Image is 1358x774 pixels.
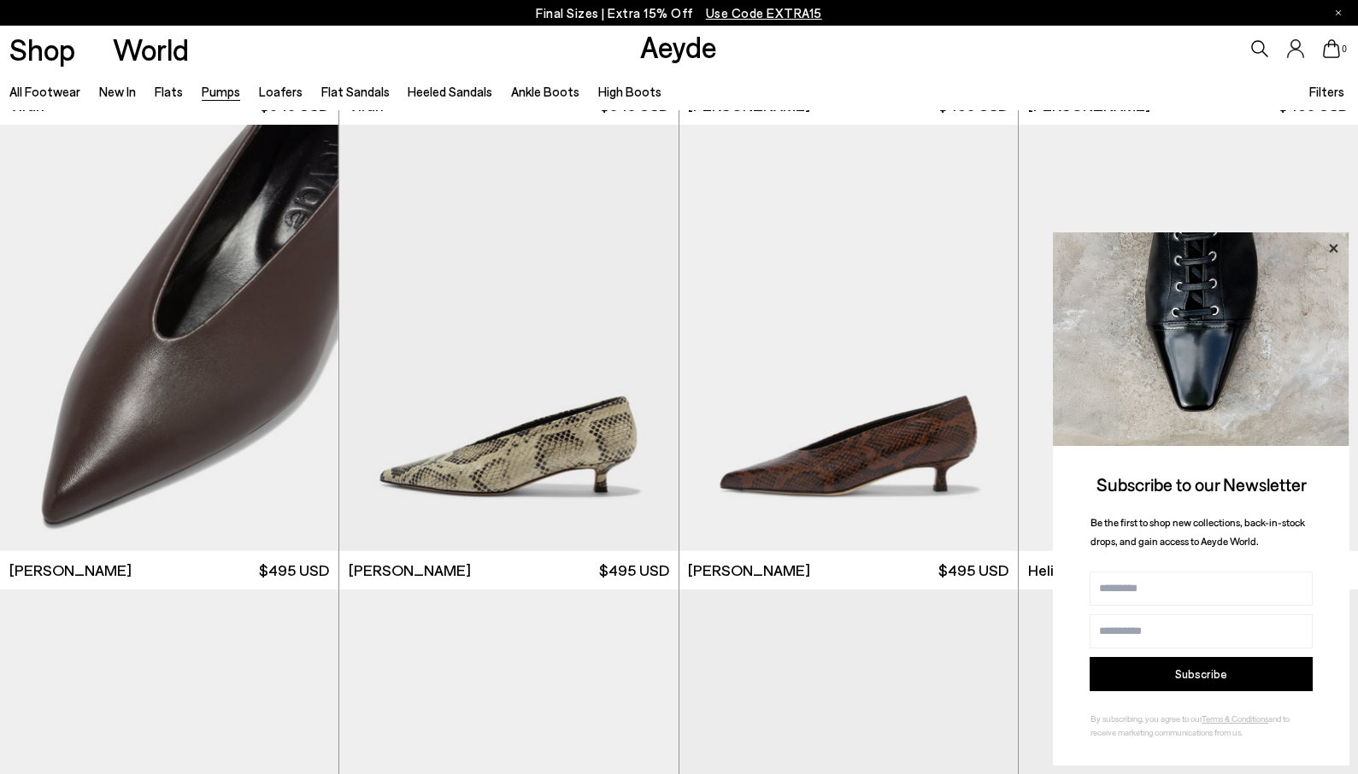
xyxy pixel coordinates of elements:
[99,84,136,99] a: New In
[408,84,492,99] a: Heeled Sandals
[1091,713,1202,724] span: By subscribing, you agree to our
[1019,125,1358,550] div: 1 / 6
[1019,125,1358,550] img: Helia Low-Cut Pumps
[1309,84,1344,99] span: Filters
[339,551,678,589] a: [PERSON_NAME] $495 USD
[338,125,677,550] div: 4 / 6
[678,125,1016,550] div: 2 / 6
[1340,44,1349,54] span: 0
[706,5,822,21] span: Navigate to /collections/ss25-final-sizes
[1202,713,1268,724] a: Terms & Conditions
[9,560,132,581] span: [PERSON_NAME]
[1019,125,1358,550] a: 6 / 6 1 / 6 2 / 6 3 / 6 4 / 6 5 / 6 6 / 6 1 / 6 Next slide Previous slide
[349,560,471,581] span: [PERSON_NAME]
[155,84,183,99] a: Flats
[536,3,822,24] p: Final Sizes | Extra 15% Off
[259,84,303,99] a: Loafers
[9,34,75,64] a: Shop
[679,551,1018,589] a: [PERSON_NAME] $495 USD
[9,84,80,99] a: All Footwear
[321,84,390,99] a: Flat Sandals
[511,84,579,99] a: Ankle Boots
[678,125,1016,550] img: Clara Pointed-Toe Pumps
[1053,232,1349,446] img: ca3f721fb6ff708a270709c41d776025.jpg
[1018,125,1356,550] div: 2 / 6
[339,125,678,550] img: Clara Pointed-Toe Pumps
[1096,473,1307,495] span: Subscribe to our Newsletter
[938,560,1008,581] span: $495 USD
[1019,551,1358,589] a: Helia $495 USD
[1091,516,1305,548] span: Be the first to shop new collections, back-in-stock drops, and gain access to Aeyde World.
[1028,560,1062,581] span: Helia
[1090,657,1313,691] button: Subscribe
[679,125,1018,550] img: Clara Pointed-Toe Pumps
[599,560,669,581] span: $495 USD
[202,84,240,99] a: Pumps
[339,125,678,550] a: 6 / 6 1 / 6 2 / 6 3 / 6 4 / 6 5 / 6 6 / 6 1 / 6 Next slide Previous slide
[679,125,1018,550] a: 6 / 6 1 / 6 2 / 6 3 / 6 4 / 6 5 / 6 6 / 6 1 / 6 Next slide Previous slide
[1323,39,1340,58] a: 0
[679,125,1018,550] div: 1 / 6
[688,560,810,581] span: [PERSON_NAME]
[113,34,189,64] a: World
[259,560,329,581] span: $495 USD
[1018,125,1356,550] img: Clara Pointed-Toe Pumps
[640,28,717,64] a: Aeyde
[339,125,678,550] div: 1 / 6
[598,84,661,99] a: High Boots
[338,125,677,550] img: Clara Pointed-Toe Pumps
